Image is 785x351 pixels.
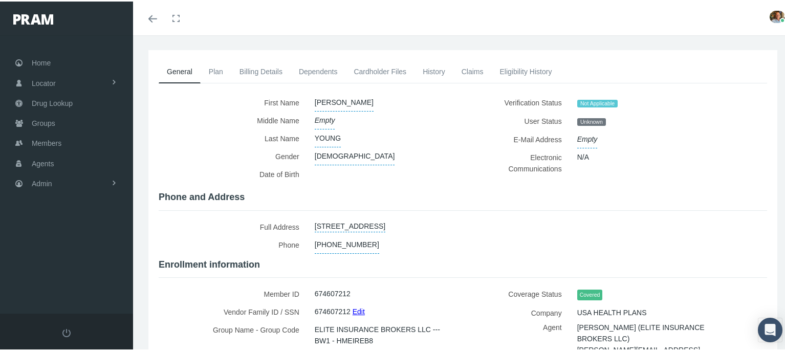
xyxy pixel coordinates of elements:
[32,92,73,112] span: Drug Lookup
[159,164,307,185] label: Date of Birth
[159,301,307,319] label: Vendor Family ID / SSN
[577,288,603,299] span: Covered
[471,92,570,111] label: Verification Status
[577,318,705,345] span: [PERSON_NAME] (ELITE INSURANCE BROKERS LLC)
[491,59,560,81] a: Eligibility History
[577,129,598,147] span: Empty
[471,147,570,176] label: Electronic Communications
[315,92,374,110] span: [PERSON_NAME]
[315,110,335,128] span: Empty
[471,111,570,129] label: User Status
[353,302,365,317] a: Edit
[32,112,55,131] span: Groups
[32,72,56,92] span: Locator
[577,302,647,320] span: USA HEALTH PLANS
[471,129,570,147] label: E-Mail Address
[13,13,53,23] img: PRAM_20_x_78.png
[159,110,307,128] label: Middle Name
[758,316,782,341] div: Open Intercom Messenger
[291,59,346,81] a: Dependents
[159,146,307,164] label: Gender
[315,128,341,146] span: YOUNG
[32,52,51,71] span: Home
[315,301,351,319] span: 674607212
[453,59,492,81] a: Claims
[315,146,395,164] span: [DEMOGRAPHIC_DATA]
[577,98,618,106] span: Not Applicable
[315,283,351,301] span: 674607212
[345,59,415,81] a: Cardholder Files
[159,128,307,146] label: Last Name
[231,59,291,81] a: Billing Details
[159,319,307,348] label: Group Name - Group Code
[770,9,785,21] img: S_Profile_Picture_15241.jpg
[159,283,307,301] label: Member ID
[577,147,589,164] span: N/A
[159,216,307,234] label: Full Address
[315,319,448,348] span: ELITE INSURANCE BROKERS LLC --- BW1 - HMEIREB8
[159,190,767,202] h4: Phone and Address
[471,302,570,320] label: Company
[315,234,379,252] span: [PHONE_NUMBER]
[159,59,201,82] a: General
[32,152,54,172] span: Agents
[159,234,307,252] label: Phone
[471,283,570,302] label: Coverage Status
[32,172,52,192] span: Admin
[159,92,307,110] label: First Name
[201,59,231,81] a: Plan
[159,258,767,269] h4: Enrollment information
[315,216,385,231] a: [STREET_ADDRESS]
[577,117,606,125] span: Unknown
[32,132,61,151] span: Members
[415,59,453,81] a: History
